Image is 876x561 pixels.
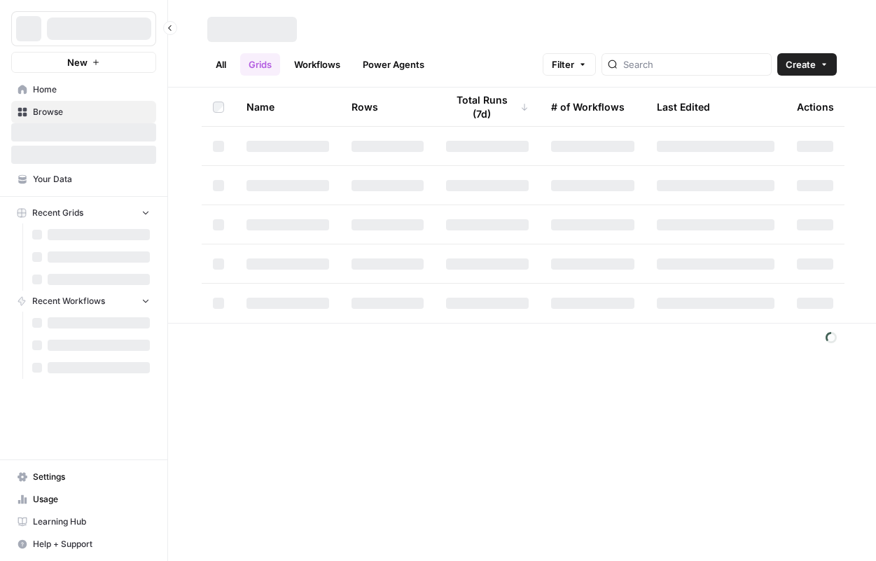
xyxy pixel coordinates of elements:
a: Workflows [286,53,349,76]
input: Search [623,57,765,71]
button: Filter [543,53,596,76]
span: Usage [33,493,150,506]
div: Name [246,88,329,126]
button: New [11,52,156,73]
div: Total Runs (7d) [446,88,529,126]
span: Recent Grids [32,207,83,219]
span: Learning Hub [33,515,150,528]
a: Home [11,78,156,101]
a: All [207,53,235,76]
span: Help + Support [33,538,150,550]
a: Grids [240,53,280,76]
button: Recent Grids [11,202,156,223]
span: Filter [552,57,574,71]
span: Your Data [33,173,150,186]
a: Power Agents [354,53,433,76]
button: Recent Workflows [11,291,156,312]
a: Settings [11,466,156,488]
div: Rows [352,88,378,126]
div: Actions [797,88,834,126]
span: Browse [33,106,150,118]
span: Create [786,57,816,71]
a: Your Data [11,168,156,191]
button: Create [777,53,837,76]
span: Settings [33,471,150,483]
div: Last Edited [657,88,710,126]
button: Help + Support [11,533,156,555]
span: Recent Workflows [32,295,105,307]
a: Learning Hub [11,511,156,533]
div: # of Workflows [551,88,625,126]
span: New [67,55,88,69]
span: Home [33,83,150,96]
a: Browse [11,101,156,123]
a: Usage [11,488,156,511]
